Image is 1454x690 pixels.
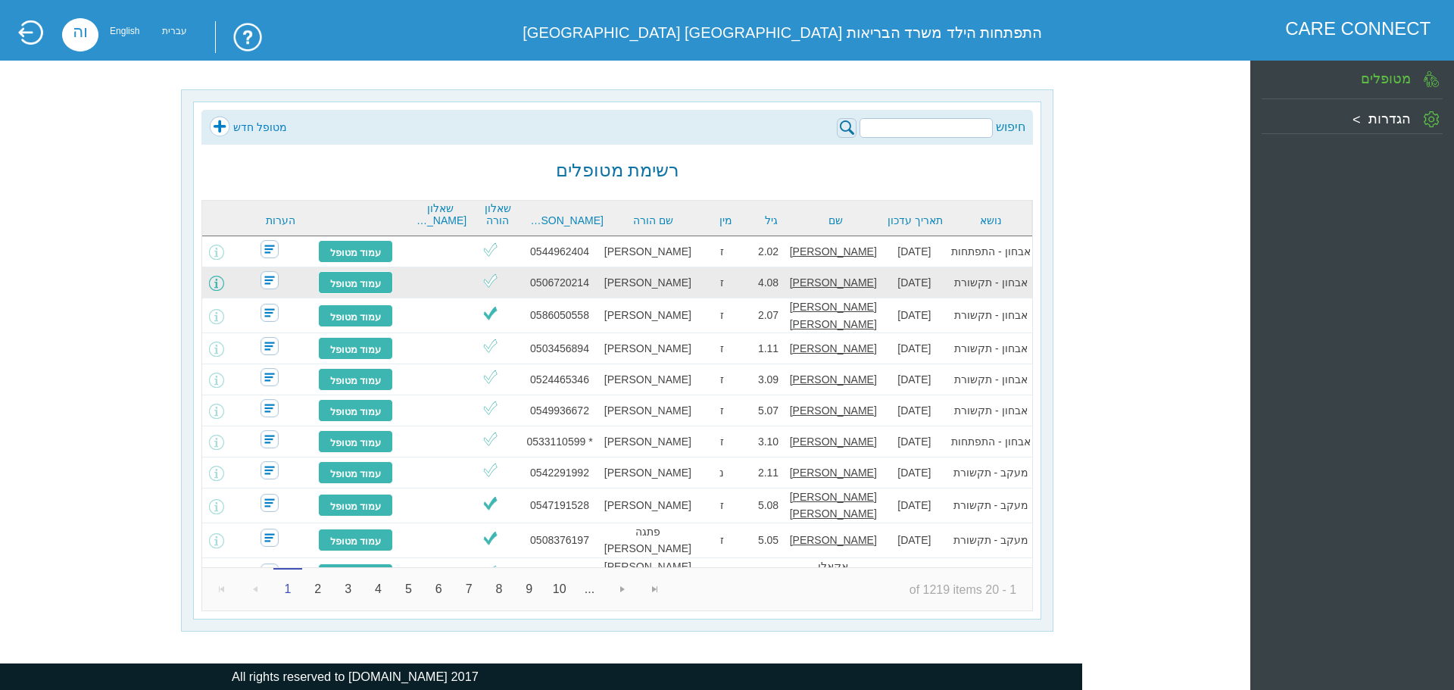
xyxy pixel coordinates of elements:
[949,236,1032,267] td: אבחון - התפתחות
[949,395,1032,426] td: אבחון - תקשורת
[481,563,500,582] img: ViO.png
[246,214,316,226] a: הערות
[239,573,270,604] a: Go to the previous page
[318,337,394,360] a: עמוד מטופל
[702,214,749,226] a: מין
[261,337,279,355] img: SecretaryNoComment.png
[949,457,1032,489] td: מעקב - תקשורת
[949,298,1032,333] td: אבחון - תקשורת
[544,573,574,604] a: 10
[209,116,287,139] a: מטופל חדש
[694,523,750,558] td: ז
[518,364,601,395] td: 0524465346
[601,523,694,558] td: פתגה [PERSON_NAME]
[893,573,1032,605] span: 1 - 20 of 1219 items
[790,342,877,354] u: [PERSON_NAME]
[611,214,695,226] a: שם הורה
[498,18,1042,47] div: התפתחות הילד משרד הבריאות [GEOGRAPHIC_DATA] [GEOGRAPHIC_DATA]
[575,573,604,604] a: ...
[601,457,694,489] td: [PERSON_NAME]
[474,202,521,226] a: שאלון הורה
[518,395,601,426] td: 0549936672
[1424,71,1439,87] img: PatientGIcon.png
[318,461,394,484] a: עמוד מטופל
[949,333,1032,364] td: אבחון - תקשורת
[481,529,500,548] img: ViV.png
[790,560,877,589] u: אקאלו [PERSON_NAME]
[879,364,949,395] td: [DATE]
[790,245,877,258] u: [PERSON_NAME]
[949,426,1032,457] td: אבחון - התפתחות
[207,573,238,604] a: Go to the first page
[261,304,279,322] img: SecretaryNoComment.png
[750,333,787,364] td: 1.11
[518,433,601,450] div: מספר כשר
[481,494,500,513] img: ViV.png
[601,236,694,267] td: [PERSON_NAME]
[273,568,303,604] span: 1
[1424,111,1439,127] img: SettingGIcon.png
[518,558,601,593] td: 0549801839
[318,564,394,586] a: עמוד מטופל
[790,534,877,546] u: [PERSON_NAME]
[790,436,877,448] u: [PERSON_NAME]
[318,304,394,327] a: עמוד מטופל
[601,333,694,364] td: [PERSON_NAME]
[110,30,139,33] div: English
[415,202,466,226] a: שאלון [PERSON_NAME]
[303,573,332,604] a: 2
[261,399,279,417] img: SecretaryNoComment.png
[215,21,264,53] img: trainingUsingSystem.png
[879,523,949,558] td: [DATE]
[162,30,187,33] div: עברית
[518,523,601,558] td: 0508376197
[481,240,500,259] img: ViO.png
[518,333,601,364] td: 0503456894
[694,558,750,593] td: ז
[601,489,694,523] td: [PERSON_NAME]
[879,489,949,523] td: [DATE]
[481,271,500,290] img: ViO.png
[318,430,394,453] a: עמוד מטופל
[318,399,394,422] a: עמוד מטופל
[261,240,279,258] img: SecretaryNoComment.png
[879,558,949,593] td: [DATE]
[790,276,877,289] u: [PERSON_NAME]
[261,494,279,512] img: SecretaryNoComment.png
[949,489,1032,523] td: מעקב - תקשורת
[481,398,500,417] img: ViO.png
[481,429,500,448] img: ViO.png
[1368,111,1411,126] label: הגדרות
[694,298,750,333] td: ז
[261,271,279,289] img: SecretaryNoComment.png
[481,336,500,355] img: ViO.png
[694,457,750,489] td: נ
[454,573,484,604] a: 7
[556,160,680,181] h2: רשימת מטופלים
[529,214,604,226] a: [PERSON_NAME]
[318,368,394,391] a: עמוד מטופל
[318,529,394,551] a: עמוד מטופל
[750,523,787,558] td: 5.05
[949,364,1032,395] td: אבחון - תקשורת
[879,457,949,489] td: [DATE]
[318,271,394,294] a: עמוד מטופל
[949,558,1032,593] td: אבחון - תקשורת
[1361,71,1411,86] label: מטופלים
[261,368,279,386] img: SecretaryNoComment.png
[640,573,671,604] a: Go to the last page
[481,367,500,386] img: ViO.png
[518,489,601,523] td: 0547191528
[261,430,279,448] img: SecretaryNoComment.png
[261,564,279,582] img: SecretaryNoComment.png
[518,298,601,333] td: 0586050558
[879,426,949,457] td: [DATE]
[518,236,601,267] td: 0544962404
[750,395,787,426] td: 5.07
[601,558,694,593] td: [PERSON_NAME] אקאלו
[261,461,279,479] img: SecretaryNoComment.png
[694,333,750,364] td: ז
[694,395,750,426] td: ז
[790,404,877,417] u: [PERSON_NAME]
[514,573,544,604] a: 9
